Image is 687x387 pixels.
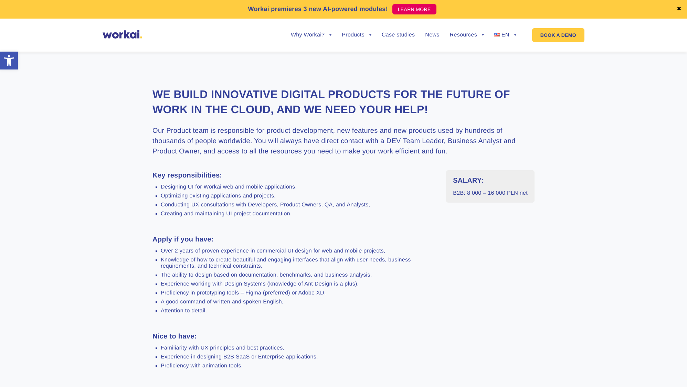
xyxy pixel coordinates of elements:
[392,4,436,14] a: LEARN MORE
[677,7,681,12] a: ✖
[532,28,584,42] a: BOOK A DEMO
[152,236,214,243] strong: Apply if you have:
[161,281,436,287] li: Experience working with Design Systems (knowledge of Ant Design is a plus),
[161,290,436,296] li: Proficiency in prototyping tools – Figma (preferred) or Adobe XD,
[450,32,484,38] a: Resources
[248,4,388,14] p: Workai premieres 3 new AI-powered modules!
[161,248,436,254] li: Over 2 years of proven experience in commercial UI design for web and mobile projects,
[161,193,436,199] li: Optimizing existing applications and projects,
[161,354,436,360] li: Experience in designing B2B SaaS or Enterprise applications,
[152,333,197,340] strong: Nice to have:
[425,32,439,38] a: News
[2,96,6,100] input: I hereby consent to the processing of the personal data I have provided during the recruitment pr...
[453,189,528,197] p: B2B: 8 000 – 16 000 PLN net
[2,95,311,115] span: I hereby consent to the processing of the personal data I have provided during the recruitment pr...
[161,211,436,217] li: Creating and maintaining UI project documentation.
[152,87,535,117] h2: We build innovative digital products for the future of work in the Cloud, and we need your help!
[161,202,436,208] li: Conducting UX consultations with Developers, Product Owners, QA, and Analysts,
[453,175,528,186] h3: SALARY:
[161,257,436,269] li: Knowledge of how to create beautiful and engaging interfaces that align with user needs, business...
[161,272,436,278] li: The ability to design based on documentation, benchmarks, and business analysis,
[161,299,436,305] li: A good command of written and spoken English,
[2,131,320,157] span: I hereby consent to the processing of my personal data of a special category contained in my appl...
[382,32,415,38] a: Case studies
[501,32,509,38] span: EN
[152,172,222,179] strong: Key responsibilities:
[161,363,436,369] li: Proficiency with animation tools.
[161,345,436,351] li: Familiarity with UX principles and best practices,
[342,32,371,38] a: Products
[161,184,436,190] li: Designing UI for Workai web and mobile applications,
[162,28,217,35] span: Mobile phone number
[291,32,331,38] a: Why Workai?
[161,308,436,314] li: Attention to detail.
[2,132,6,136] input: I hereby consent to the processing of my personal data of a special category contained in my appl...
[152,126,535,157] h3: Our Product team is responsible for product development, new features and new products used by hu...
[101,184,133,191] a: Privacy Policy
